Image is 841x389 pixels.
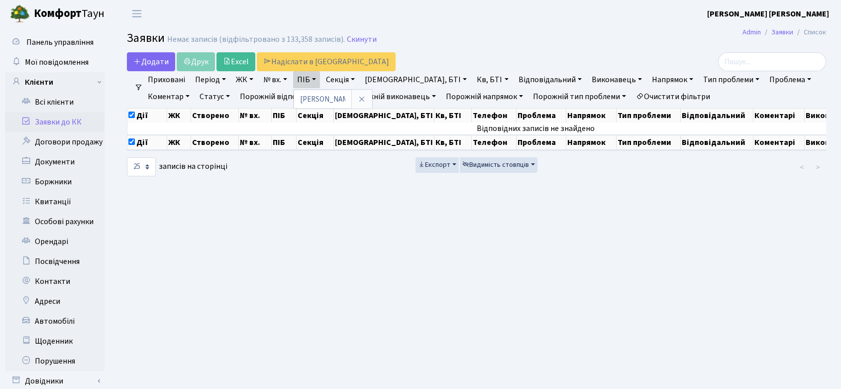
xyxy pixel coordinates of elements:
[718,52,826,71] input: Пошук...
[239,135,271,150] th: № вх.
[347,35,377,44] a: Скинути
[127,157,227,176] label: записів на сторінці
[5,72,105,92] a: Клієнти
[771,27,793,37] a: Заявки
[617,135,681,150] th: Тип проблеми
[5,52,105,72] a: Мої повідомлення
[5,271,105,291] a: Контакти
[5,112,105,132] a: Заявки до КК
[167,135,192,150] th: ЖК
[34,5,82,21] b: Комфорт
[322,71,359,88] a: Секція
[191,71,230,88] a: Період
[361,71,471,88] a: [DEMOGRAPHIC_DATA], БТІ
[472,135,517,150] th: Телефон
[297,109,334,123] th: Секція
[418,160,450,170] span: Експорт
[5,32,105,52] a: Панель управління
[434,109,472,123] th: Кв, БТІ
[259,71,291,88] a: № вх.
[742,27,761,37] a: Admin
[473,71,512,88] a: Кв, БТІ
[472,109,517,123] th: Телефон
[232,71,257,88] a: ЖК
[753,109,805,123] th: Коментарі
[793,27,826,38] li: Список
[566,135,616,150] th: Напрямок
[588,71,646,88] a: Виконавець
[617,109,681,123] th: Тип проблеми
[648,71,697,88] a: Напрямок
[5,172,105,192] a: Боржники
[272,135,297,150] th: ПІБ
[699,71,763,88] a: Тип проблеми
[515,71,586,88] a: Відповідальний
[191,135,239,150] th: Створено
[5,92,105,112] a: Всі клієнти
[5,212,105,232] a: Особові рахунки
[191,109,239,123] th: Створено
[460,157,537,173] button: Видимість стовпців
[416,157,459,173] button: Експорт
[334,109,434,123] th: [DEMOGRAPHIC_DATA], БТІ
[5,291,105,311] a: Адреси
[517,109,566,123] th: Проблема
[272,109,297,123] th: ПІБ
[707,8,829,19] b: [PERSON_NAME] [PERSON_NAME]
[632,88,714,105] a: Очистити фільтри
[517,135,566,150] th: Проблема
[566,109,616,123] th: Напрямок
[434,135,472,150] th: Кв, БТІ
[127,157,156,176] select: записів на сторінці
[144,88,194,105] a: Коментар
[25,57,89,68] span: Мої повідомлення
[239,109,271,123] th: № вх.
[127,52,175,71] a: Додати
[442,88,527,105] a: Порожній напрямок
[10,4,30,24] img: logo.png
[5,311,105,331] a: Автомобілі
[5,192,105,212] a: Квитанції
[5,232,105,252] a: Орендарі
[144,71,189,88] a: Приховані
[297,135,334,150] th: Секція
[529,88,630,105] a: Порожній тип проблеми
[124,5,149,22] button: Переключити навігацію
[127,29,165,47] span: Заявки
[753,135,805,150] th: Коментарі
[216,52,255,71] a: Excel
[196,88,234,105] a: Статус
[5,331,105,351] a: Щоденник
[707,8,829,20] a: [PERSON_NAME] [PERSON_NAME]
[462,160,529,170] span: Видимість стовпців
[728,22,841,43] nav: breadcrumb
[127,135,167,150] th: Дії
[167,35,345,44] div: Немає записів (відфільтровано з 133,358 записів).
[5,152,105,172] a: Документи
[293,71,320,88] a: ПІБ
[34,5,105,22] span: Таун
[765,71,815,88] a: Проблема
[5,132,105,152] a: Договори продажу
[334,135,434,150] th: [DEMOGRAPHIC_DATA], БТІ
[5,351,105,371] a: Порушення
[26,37,94,48] span: Панель управління
[681,109,753,123] th: Відповідальний
[681,135,753,150] th: Відповідальний
[236,88,343,105] a: Порожній відповідальний
[345,88,440,105] a: Порожній виконавець
[5,252,105,271] a: Посвідчення
[133,56,169,67] span: Додати
[167,109,192,123] th: ЖК
[127,109,167,123] th: Дії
